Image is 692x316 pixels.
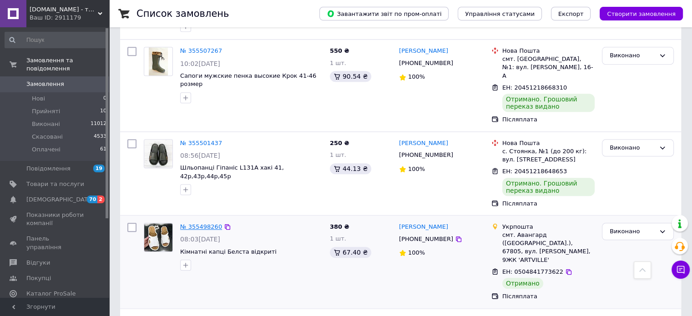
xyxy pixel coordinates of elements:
[32,145,61,154] span: Оплачені
[100,145,106,154] span: 61
[330,223,349,230] span: 380 ₴
[672,261,690,279] button: Чат з покупцем
[502,200,595,208] div: Післяплата
[502,278,543,289] div: Отримано
[502,292,595,301] div: Післяплата
[610,227,655,236] div: Виконано
[502,223,595,231] div: Укрпошта
[330,60,346,66] span: 1 шт.
[87,196,97,203] span: 70
[330,247,371,258] div: 67.40 ₴
[180,152,220,159] span: 08:56[DATE]
[180,223,222,230] a: № 355498260
[180,164,284,180] a: Шльопанці Гіпаніс L131A хакі 41, 42р,43р,44р,45р
[26,259,50,267] span: Відгуки
[30,5,98,14] span: Domko.online - товари для дому
[399,236,453,242] span: [PHONE_NUMBER]
[26,235,84,251] span: Панель управління
[610,143,655,153] div: Виконано
[408,249,425,256] span: 100%
[330,235,346,242] span: 1 шт.
[5,32,107,48] input: Пошук
[180,47,222,54] a: № 355507267
[144,47,173,76] a: Фото товару
[502,139,595,147] div: Нова Пошта
[100,107,106,115] span: 10
[26,211,84,227] span: Показники роботи компанії
[551,7,591,20] button: Експорт
[399,139,448,148] a: [PERSON_NAME]
[502,115,595,124] div: Післяплата
[94,133,106,141] span: 4533
[180,60,220,67] span: 10:02[DATE]
[458,7,542,20] button: Управління статусами
[144,223,173,252] a: Фото товару
[502,231,595,264] div: смт. Авангард ([GEOGRAPHIC_DATA].), 67805, вул. [PERSON_NAME], 9ЖК 'АRTVILLE'
[591,10,683,17] a: Створити замовлення
[180,140,222,146] a: № 355501437
[558,10,584,17] span: Експорт
[26,165,71,173] span: Повідомлення
[408,166,425,172] span: 100%
[465,10,535,17] span: Управління статусами
[180,236,220,243] span: 08:03[DATE]
[330,163,371,174] div: 44.13 ₴
[319,7,449,20] button: Завантажити звіт по пром-оплаті
[32,95,45,103] span: Нові
[600,7,683,20] button: Створити замовлення
[502,268,563,275] span: ЕН: 0504841773622
[144,223,172,251] img: Фото товару
[330,47,349,54] span: 550 ₴
[399,223,448,231] a: [PERSON_NAME]
[399,151,453,158] span: [PHONE_NUMBER]
[607,10,676,17] span: Створити замовлення
[149,47,168,75] img: Фото товару
[144,139,173,168] a: Фото товару
[26,80,64,88] span: Замовлення
[502,84,567,91] span: ЕН: 20451218668310
[26,274,51,282] span: Покупці
[399,60,453,66] span: [PHONE_NUMBER]
[330,140,349,146] span: 250 ₴
[26,180,84,188] span: Товари та послуги
[136,8,229,19] h1: Список замовлень
[91,120,106,128] span: 11012
[330,71,371,82] div: 90.54 ₴
[502,147,595,164] div: с. Стоянка, №1 (до 200 кг): вул. [STREET_ADDRESS]
[502,94,595,112] div: Отримано. Грошовий переказ видано
[502,55,595,80] div: смт. [GEOGRAPHIC_DATA], №1: вул. [PERSON_NAME], 16-А
[30,14,109,22] div: Ваш ID: 2911179
[144,140,172,168] img: Фото товару
[32,107,60,115] span: Прийняті
[399,47,448,55] a: [PERSON_NAME]
[26,196,94,204] span: [DEMOGRAPHIC_DATA]
[502,47,595,55] div: Нова Пошта
[180,248,277,255] a: Кімнатні капці Белста відкриті
[408,73,425,80] span: 100%
[93,165,105,172] span: 19
[180,72,316,88] a: Сапоги мужские пенка высокие Крок 41-46 розмер
[103,95,106,103] span: 0
[32,120,60,128] span: Виконані
[327,10,441,18] span: Завантажити звіт по пром-оплаті
[610,51,655,60] div: Виконано
[330,151,346,158] span: 1 шт.
[26,56,109,73] span: Замовлення та повідомлення
[26,290,76,298] span: Каталог ProSale
[32,133,63,141] span: Скасовані
[97,196,105,203] span: 2
[502,168,567,175] span: ЕН: 20451218648653
[502,178,595,196] div: Отримано. Грошовий переказ видано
